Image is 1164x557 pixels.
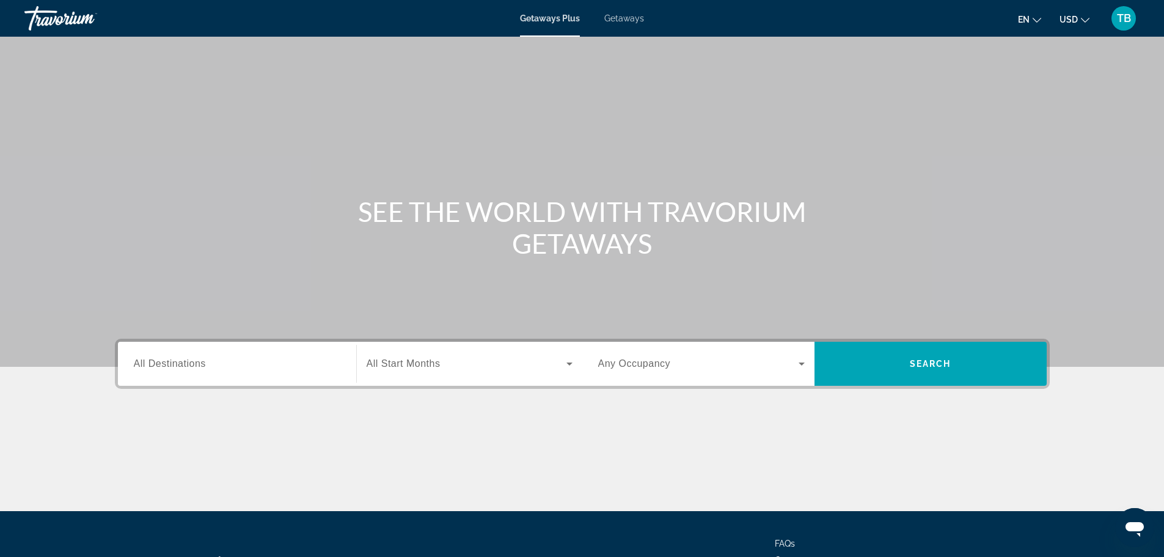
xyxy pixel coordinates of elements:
span: en [1018,15,1030,24]
span: TB [1117,12,1131,24]
button: User Menu [1108,6,1140,31]
h1: SEE THE WORLD WITH TRAVORIUM GETAWAYS [353,196,811,259]
iframe: Кнопка запуска окна обмена сообщениями [1115,508,1154,547]
span: All Destinations [134,358,206,369]
span: Search [910,359,951,369]
a: Travorium [24,2,147,34]
div: Search widget [118,342,1047,386]
button: Change currency [1060,10,1089,28]
span: Any Occupancy [598,358,671,369]
a: Getaways Plus [520,13,580,23]
a: FAQs [775,539,795,548]
button: Search [814,342,1047,386]
a: Getaways [604,13,644,23]
span: All Start Months [367,358,441,369]
span: USD [1060,15,1078,24]
button: Change language [1018,10,1041,28]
